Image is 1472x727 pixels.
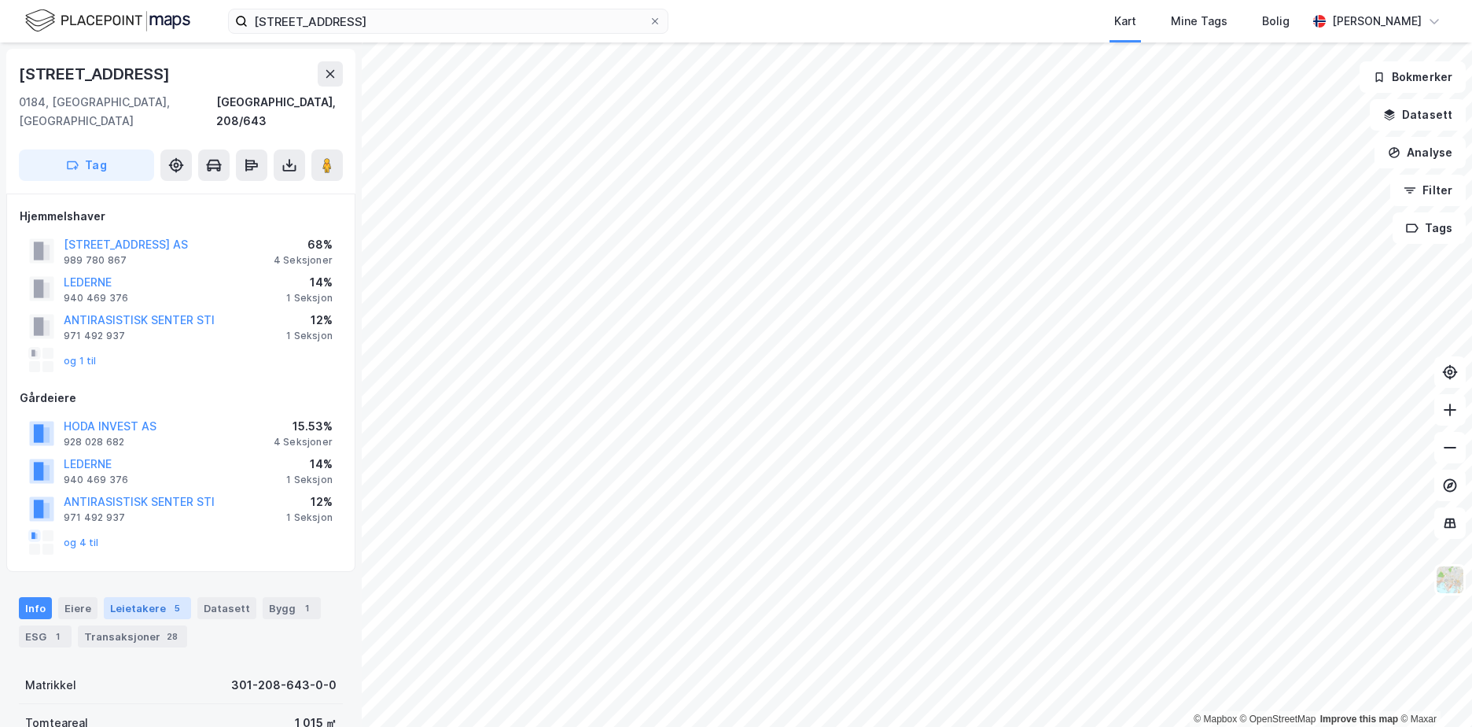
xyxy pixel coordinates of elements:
div: Eiere [58,597,98,619]
button: Tags [1393,212,1466,244]
button: Bokmerker [1360,61,1466,93]
div: [GEOGRAPHIC_DATA], 208/643 [216,93,343,131]
div: 1 [299,600,315,616]
div: 5 [169,600,185,616]
div: 971 492 937 [64,330,125,342]
img: Z [1435,565,1465,595]
button: Filter [1390,175,1466,206]
div: Bygg [263,597,321,619]
div: Info [19,597,52,619]
div: 12% [286,493,333,511]
div: ESG [19,626,72,648]
div: 1 Seksjon [286,330,333,342]
div: 1 Seksjon [286,511,333,524]
a: Improve this map [1320,714,1398,725]
div: 301-208-643-0-0 [231,676,337,695]
div: Bolig [1262,12,1290,31]
div: 15.53% [274,417,333,436]
button: Datasett [1370,99,1466,131]
div: 12% [286,311,333,330]
div: 940 469 376 [64,474,128,486]
input: Søk på adresse, matrikkel, gårdeiere, leietakere eller personer [248,9,649,33]
a: OpenStreetMap [1240,714,1316,725]
div: 4 Seksjoner [274,254,333,267]
img: logo.f888ab2527a4732fd821a326f86c7f29.svg [25,7,190,35]
iframe: Chat Widget [1393,651,1472,727]
button: Tag [19,149,154,181]
div: 0184, [GEOGRAPHIC_DATA], [GEOGRAPHIC_DATA] [19,93,216,131]
div: 14% [286,273,333,292]
div: Kart [1114,12,1136,31]
div: Kontrollprogram for chat [1393,651,1472,727]
div: Leietakere [104,597,191,619]
div: 928 028 682 [64,436,124,448]
a: Mapbox [1194,714,1237,725]
div: 4 Seksjoner [274,436,333,448]
div: Hjemmelshaver [20,207,342,226]
div: [PERSON_NAME] [1332,12,1422,31]
div: Mine Tags [1171,12,1227,31]
div: Matrikkel [25,676,76,695]
div: Datasett [197,597,256,619]
div: 989 780 867 [64,254,127,267]
div: Gårdeiere [20,389,342,408]
div: 14% [286,455,333,474]
div: 28 [164,629,181,644]
div: 971 492 937 [64,511,125,524]
div: [STREET_ADDRESS] [19,61,173,87]
div: 1 Seksjon [286,474,333,486]
div: 68% [274,235,333,254]
div: 1 Seksjon [286,292,333,304]
div: 940 469 376 [64,292,128,304]
button: Analyse [1374,137,1466,168]
div: 1 [50,629,65,644]
div: Transaksjoner [78,626,187,648]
